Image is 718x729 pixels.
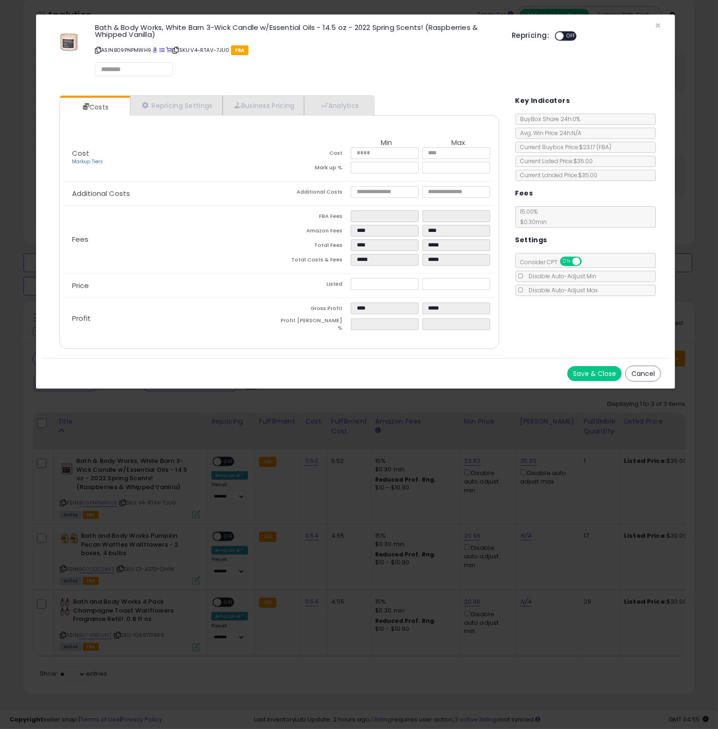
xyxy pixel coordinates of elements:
[279,303,351,317] td: Gross Profit
[516,115,580,123] span: BuyBox Share 24h: 0%
[279,239,351,254] td: Total Fees
[515,188,533,199] h5: Fees
[516,218,547,226] span: $0.30 min
[279,225,351,239] td: Amazon Fees
[655,19,661,32] span: ×
[524,272,597,280] span: Disable Auto-Adjust Min
[279,147,351,162] td: Cost
[567,366,622,381] button: Save & Close
[72,158,103,165] a: Markup Tiers
[422,139,494,147] th: Max
[231,45,248,55] span: FBA
[279,317,351,334] td: Profit [PERSON_NAME] %
[65,282,279,289] p: Price
[516,258,594,266] span: Consider CPT:
[279,278,351,293] td: Listed
[60,98,129,116] a: Costs
[65,236,279,243] p: Fees
[580,143,612,151] span: $23.17
[58,24,80,52] img: 31q7QCB2M5L._SL60_.jpg
[304,96,373,115] a: Analytics
[516,143,612,151] span: Current Buybox Price:
[279,186,351,201] td: Additional Costs
[95,24,498,38] h3: Bath & Body Works, White Barn 3-Wick Candle w/Essential Oils - 14.5 oz - 2022 Spring Scents! (Ras...
[95,43,498,58] p: ASIN: B09PNPMWH9 | SKU: V4-RTAV-7JU0
[512,32,549,39] h5: Repricing:
[524,286,598,294] span: Disable Auto-Adjust Max
[625,366,661,382] button: Cancel
[515,95,570,107] h5: Key Indicators
[516,157,593,165] span: Current Listed Price: $35.00
[65,315,279,322] p: Profit
[515,234,547,246] h5: Settings
[279,162,351,176] td: Mark up %
[65,190,279,197] p: Additional Costs
[351,139,422,147] th: Min
[516,129,582,137] span: Avg. Win Price 24h: N/A
[580,258,595,266] span: OFF
[564,32,579,40] span: OFF
[561,258,573,266] span: ON
[160,46,165,54] a: All offer listings
[166,46,171,54] a: Your listing only
[597,143,612,151] span: ( FBA )
[223,96,305,115] a: Business Pricing
[279,254,351,268] td: Total Costs & Fees
[516,171,598,179] span: Current Landed Price: $35.00
[279,210,351,225] td: FBA Fees
[152,46,158,54] a: BuyBox page
[65,150,279,166] p: Cost
[130,96,223,115] a: Repricing Settings
[516,208,547,226] span: 15.00 %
